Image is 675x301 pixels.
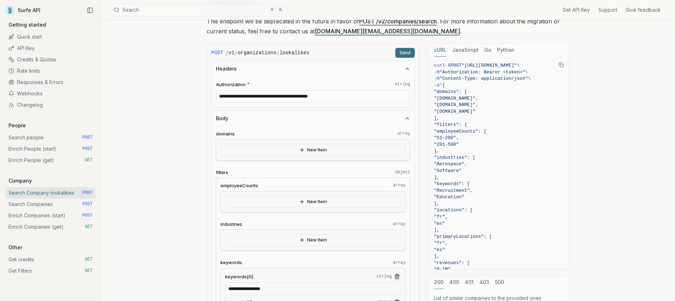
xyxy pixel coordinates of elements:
[216,130,235,137] span: domains
[82,135,93,140] span: POST
[434,267,453,272] span: "0-1M",
[434,76,440,81] span: -H
[484,44,491,57] button: Go
[434,234,492,239] span: "primaryLocations": [
[6,187,95,199] a: Search Company lookalikes POST
[434,116,440,121] span: ],
[207,16,570,36] p: This endpoint will be deprecated in the future in favor of . For more information about the migra...
[434,161,467,167] span: "Aerospace",
[434,276,444,289] button: 200
[85,224,93,230] span: GET
[434,240,448,246] span: "fr",
[525,69,528,75] span: \
[277,6,285,14] kbd: K
[434,260,470,266] span: "revenues": [
[82,190,93,196] span: POST
[221,182,258,189] span: employeeCounts
[221,221,242,228] span: industries
[452,44,479,57] button: JavaScript
[434,155,475,160] span: "industries": [
[82,201,93,207] span: POST
[395,82,410,87] code: string
[440,76,528,81] span: "Content-Type: application/json"
[434,214,448,219] span: "fr",
[393,183,406,188] code: array
[434,227,440,233] span: ],
[395,48,415,58] button: Send
[216,169,228,176] span: filters
[268,6,276,14] kbd: ⌘
[434,96,478,101] span: "[DOMAIN_NAME]",
[495,276,504,289] button: 500
[85,257,93,262] span: GET
[280,49,309,56] code: lookalikes
[434,253,440,259] span: ],
[434,129,486,134] span: "employeeCounts": [
[556,60,567,70] button: Copy Text
[434,69,440,75] span: -H
[6,132,95,143] a: Search people POST
[434,188,473,193] span: "Recruitment",
[497,44,514,57] button: Python
[434,201,440,206] span: ],
[434,194,464,200] span: "Education"
[434,83,440,88] span: -d
[6,210,95,221] a: Enrich Companies (start) POST
[359,18,437,25] a: POST /v2/companies/search
[395,169,410,175] code: object
[397,131,410,136] code: array
[6,54,95,65] a: Credits & Quotas
[6,31,95,43] a: Quick start
[6,21,49,28] p: Getting started
[434,181,470,186] span: "keywords": [
[434,135,459,140] span: "51-200",
[393,221,406,227] code: array
[225,234,401,246] button: New Item
[82,146,93,152] span: POST
[434,168,462,173] span: "Software"
[434,122,467,127] span: "filters": {
[6,244,25,251] p: Other
[225,273,253,280] span: keywords[0]
[6,254,95,265] a: Get credits GET
[434,148,440,154] span: ],
[6,143,95,155] a: Enrich People (start) POST
[6,122,29,129] p: People
[528,76,531,81] span: \
[85,268,93,274] span: GET
[449,276,459,289] button: 400
[434,44,446,57] button: cURL
[6,265,95,277] a: Get Filters GET
[434,175,440,180] span: ],
[85,5,95,16] button: Collapse Sidebar
[434,207,473,213] span: "locations": [
[440,69,525,75] span: "Authorization: Bearer <token>"
[434,89,467,94] span: "domains": [
[6,65,95,77] a: Rate limits
[6,177,35,184] p: Company
[6,221,95,233] a: Enrich Companies (get) GET
[598,6,617,13] a: Support
[376,274,392,279] code: string
[235,49,237,56] span: /
[226,49,228,56] span: /
[82,213,93,218] span: POST
[479,276,489,289] button: 403
[440,83,445,88] span: '{
[393,260,406,266] code: array
[211,49,223,56] span: POST
[212,61,414,77] button: Headers
[6,77,95,88] a: Responses & Errors
[517,63,520,68] span: \
[221,144,406,156] button: New Item
[110,4,287,16] button: Search⌘K
[238,49,276,56] code: organizations
[434,142,459,147] span: "201-500"
[434,109,475,114] span: "[DOMAIN_NAME]"
[434,102,478,107] span: "[DOMAIN_NAME]",
[6,199,95,210] a: Search Companies POST
[85,157,93,163] span: GET
[451,63,462,68] span: POST
[212,111,414,126] button: Body
[277,49,279,56] span: /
